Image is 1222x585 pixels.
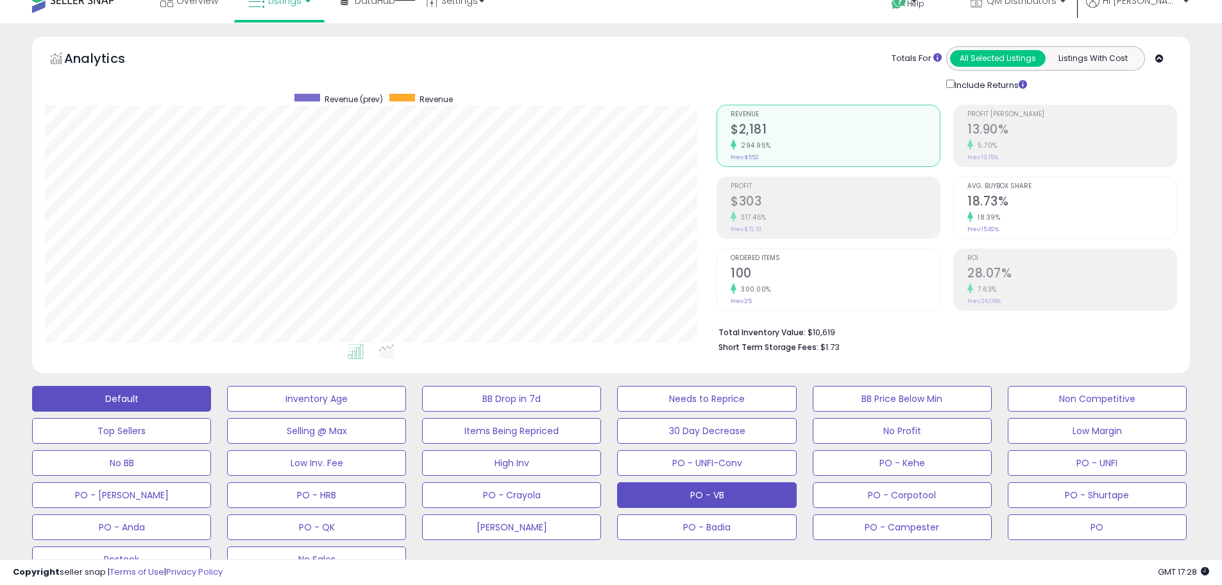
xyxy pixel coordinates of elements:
div: Totals For [892,53,942,65]
small: 7.63% [973,284,997,294]
button: No Sales [227,546,406,572]
button: Items Being Repriced [422,418,601,444]
span: $1.73 [820,341,840,353]
button: PO - Crayola [422,482,601,508]
span: Ordered Items [731,255,940,262]
button: Needs to Reprice [617,386,796,412]
button: No Profit [813,418,992,444]
button: Restock [32,546,211,572]
button: [PERSON_NAME] [422,514,601,540]
button: All Selected Listings [950,50,1046,67]
button: Listings With Cost [1045,50,1141,67]
button: PO - Corpotool [813,482,992,508]
button: PO - HRB [227,482,406,508]
h2: 28.07% [967,266,1176,283]
h5: Analytics [64,49,150,71]
b: Short Term Storage Fees: [718,342,819,353]
button: 30 Day Decrease [617,418,796,444]
small: 317.45% [736,213,767,222]
span: Revenue [420,94,453,105]
b: Total Inventory Value: [718,327,806,338]
button: PO - Campester [813,514,992,540]
h2: 18.73% [967,194,1176,211]
span: Revenue (prev) [325,94,383,105]
small: 5.70% [973,141,997,150]
button: Low Inv. Fee [227,450,406,476]
button: PO [1008,514,1187,540]
small: 300.00% [736,284,771,294]
small: Prev: 15.82% [967,225,999,233]
small: Prev: 26.08% [967,297,1001,305]
button: High Inv [422,450,601,476]
li: $10,619 [718,324,1167,339]
button: Inventory Age [227,386,406,412]
h2: 100 [731,266,940,283]
small: 18.39% [973,213,1000,222]
div: Include Returns [937,77,1042,92]
div: seller snap | | [13,566,223,579]
button: No BB [32,450,211,476]
strong: Copyright [13,566,60,578]
span: ROI [967,255,1176,262]
button: Default [32,386,211,412]
span: 2025-08-12 17:28 GMT [1158,566,1209,578]
h2: 13.90% [967,122,1176,139]
small: 294.95% [736,141,771,150]
button: PO - Badia [617,514,796,540]
button: PO - Kehe [813,450,992,476]
button: PO - QK [227,514,406,540]
span: Profit [PERSON_NAME] [967,111,1176,118]
button: Top Sellers [32,418,211,444]
small: Prev: $72.61 [731,225,761,233]
button: PO - [PERSON_NAME] [32,482,211,508]
span: Revenue [731,111,940,118]
small: Prev: 13.15% [967,153,998,161]
h2: $303 [731,194,940,211]
small: Prev: 25 [731,297,752,305]
button: Non Competitive [1008,386,1187,412]
span: Profit [731,183,940,190]
button: BB Price Below Min [813,386,992,412]
span: Avg. Buybox Share [967,183,1176,190]
button: PO - Shurtape [1008,482,1187,508]
button: PO - VB [617,482,796,508]
button: PO - UNFI-Conv [617,450,796,476]
button: Low Margin [1008,418,1187,444]
h2: $2,181 [731,122,940,139]
button: PO - Anda [32,514,211,540]
button: Selling @ Max [227,418,406,444]
button: PO - UNFI [1008,450,1187,476]
small: Prev: $552 [731,153,759,161]
a: Privacy Policy [166,566,223,578]
button: BB Drop in 7d [422,386,601,412]
a: Terms of Use [110,566,164,578]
